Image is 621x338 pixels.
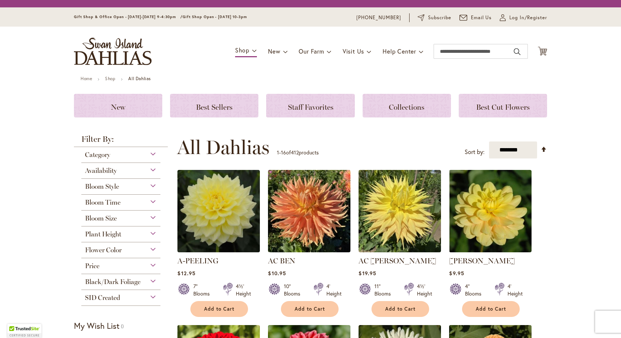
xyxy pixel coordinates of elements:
[268,270,286,277] span: $10.95
[177,136,269,158] span: All Dahlias
[459,94,547,117] a: Best Cut Flowers
[268,256,295,265] a: AC BEN
[170,94,258,117] a: Best Sellers
[383,47,416,55] span: Help Center
[193,283,214,297] div: 7" Blooms
[385,306,415,312] span: Add to Cart
[359,247,441,254] a: AC Jeri
[465,283,486,297] div: 4" Blooms
[508,283,523,297] div: 4' Height
[291,149,299,156] span: 412
[85,167,117,175] span: Availability
[85,214,117,222] span: Bloom Size
[449,270,464,277] span: $9.95
[326,283,342,297] div: 4' Height
[428,14,451,21] span: Subscribe
[128,76,151,81] strong: All Dahlias
[471,14,492,21] span: Email Us
[85,230,121,238] span: Plant Height
[177,256,218,265] a: A-PEELING
[268,47,280,55] span: New
[177,170,260,252] img: A-Peeling
[462,301,520,317] button: Add to Cart
[177,270,195,277] span: $12.95
[74,14,183,19] span: Gift Shop & Office Open - [DATE]-[DATE] 9-4:30pm /
[374,283,395,297] div: 11" Blooms
[476,103,530,112] span: Best Cut Flowers
[74,38,152,65] a: store logo
[459,14,492,21] a: Email Us
[356,14,401,21] a: [PHONE_NUMBER]
[449,256,515,265] a: [PERSON_NAME]
[235,46,250,54] span: Shop
[284,283,305,297] div: 10" Blooms
[371,301,429,317] button: Add to Cart
[204,306,234,312] span: Add to Cart
[359,170,441,252] img: AC Jeri
[85,294,120,302] span: SID Created
[418,14,451,21] a: Subscribe
[449,247,532,254] a: AHOY MATEY
[277,147,319,158] p: - of products
[177,247,260,254] a: A-Peeling
[74,135,168,147] strong: Filter By:
[295,306,325,312] span: Add to Cart
[85,262,99,270] span: Price
[85,246,122,254] span: Flower Color
[417,283,432,297] div: 4½' Height
[268,170,350,252] img: AC BEN
[465,145,485,159] label: Sort by:
[85,182,119,191] span: Bloom Style
[74,94,162,117] a: New
[190,301,248,317] button: Add to Cart
[277,149,279,156] span: 1
[196,103,233,112] span: Best Sellers
[268,247,350,254] a: AC BEN
[500,14,547,21] a: Log In/Register
[343,47,364,55] span: Visit Us
[359,256,436,265] a: AC [PERSON_NAME]
[514,46,520,58] button: Search
[281,149,286,156] span: 16
[509,14,547,21] span: Log In/Register
[359,270,376,277] span: $19.95
[85,151,110,159] span: Category
[74,320,119,331] strong: My Wish List
[85,278,140,286] span: Black/Dark Foliage
[81,76,92,81] a: Home
[476,306,506,312] span: Add to Cart
[236,283,251,297] div: 4½' Height
[85,198,121,206] span: Bloom Time
[111,103,125,112] span: New
[363,94,451,117] a: Collections
[449,170,532,252] img: AHOY MATEY
[266,94,354,117] a: Staff Favorites
[105,76,115,81] a: Shop
[183,14,247,19] span: Gift Shop Open - [DATE] 10-3pm
[288,103,333,112] span: Staff Favorites
[7,324,41,338] div: TrustedSite Certified
[281,301,339,317] button: Add to Cart
[389,103,424,112] span: Collections
[299,47,324,55] span: Our Farm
